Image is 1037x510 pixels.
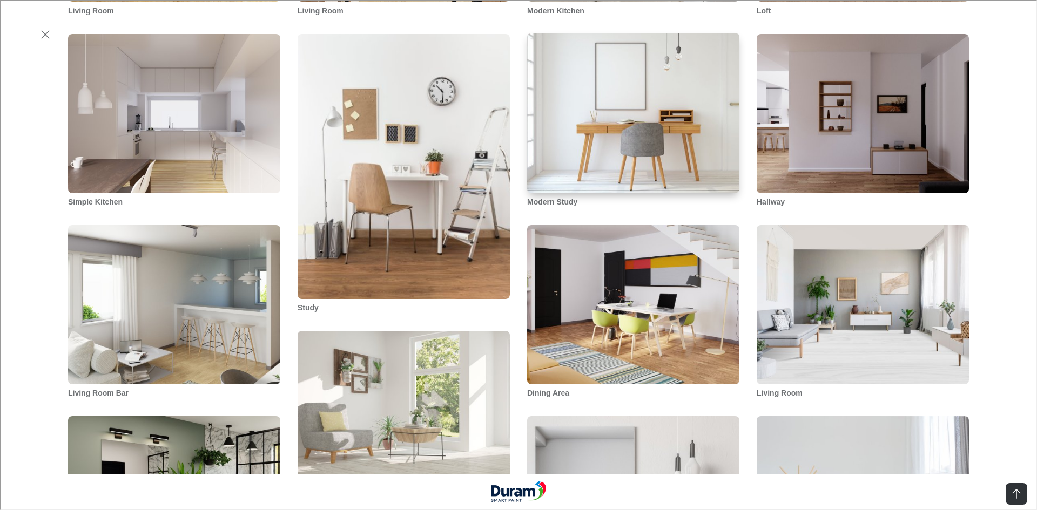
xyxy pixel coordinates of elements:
[756,386,968,398] h3: Living Room
[67,224,279,398] li: Living Room Bar
[526,224,740,385] img: Dining Area
[756,33,968,207] li: Hallway
[35,24,54,43] button: Exit visualizer
[526,195,738,207] h3: Modern Study
[297,33,509,313] li: Study
[526,386,738,398] h3: Dining Area
[297,301,509,312] h3: Study
[1005,482,1026,504] button: Back to top
[526,32,740,194] img: Modern Study
[67,224,281,385] img: Living Room Bar
[526,33,738,207] li: Modern Study
[67,33,279,207] li: Simple Kitchen
[297,33,511,301] img: Study
[67,195,279,207] h3: Simple Kitchen
[756,195,968,207] h3: Hallway
[756,4,968,16] h3: Loft
[756,33,970,194] img: Hallway
[297,330,511,491] img: Minimalist Living Room
[756,224,970,385] img: Living Room
[67,4,279,16] h3: Living Room
[526,224,738,398] li: Dining Area
[526,4,738,16] h3: Modern Kitchen
[297,330,509,504] li: Minimalist Living Room
[67,33,281,194] img: Simple Kitchen
[756,224,968,398] li: Living Room
[474,479,561,502] a: Visit Duram homepage
[67,386,279,398] h3: Living Room Bar
[297,4,509,16] h3: Living Room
